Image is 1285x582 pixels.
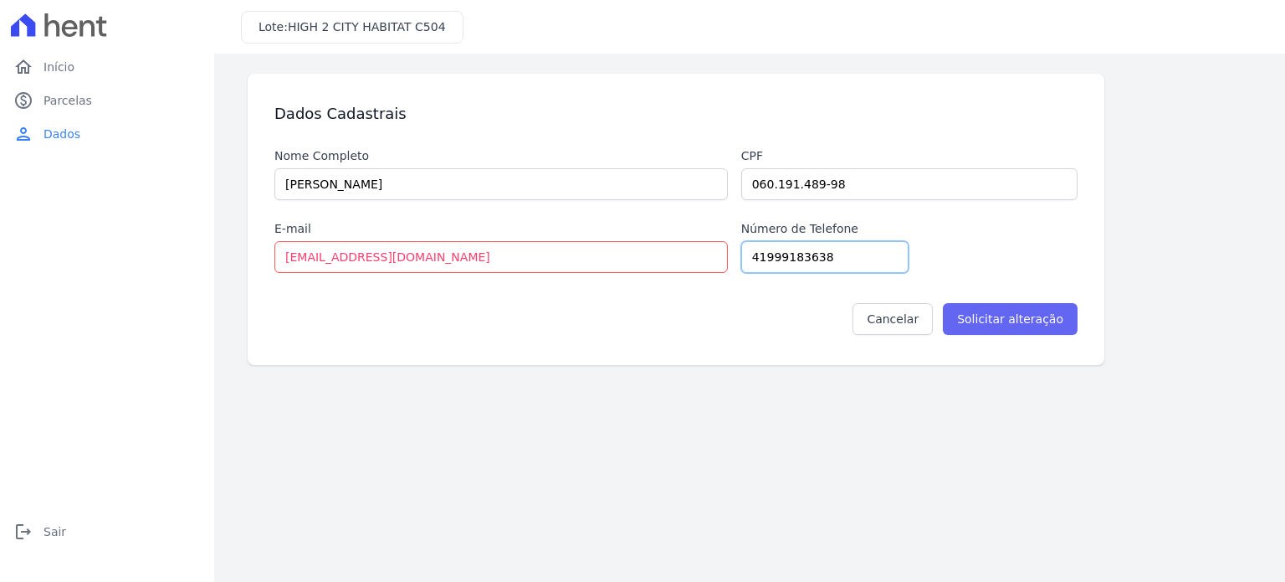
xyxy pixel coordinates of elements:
h3: Dados Cadastrais [274,104,407,124]
span: Dados [44,126,80,142]
label: E-mail [274,220,728,238]
h3: Lote: [259,18,446,36]
span: Sair [44,523,66,540]
i: person [13,124,33,144]
i: paid [13,90,33,111]
a: logoutSair [7,515,207,549]
span: Início [44,59,74,75]
a: homeInício [7,50,207,84]
label: Cpf [741,147,1078,165]
span: Parcelas [44,92,92,109]
a: paidParcelas [7,84,207,117]
label: Nome Completo [274,147,728,165]
i: logout [13,522,33,542]
span: HIGH 2 CITY HABITAT C504 [288,20,446,33]
i: home [13,57,33,77]
a: Cancelar [852,303,933,335]
label: Número de Telefone [741,220,858,238]
a: personDados [7,117,207,151]
input: Solicitar alteração [943,303,1078,335]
